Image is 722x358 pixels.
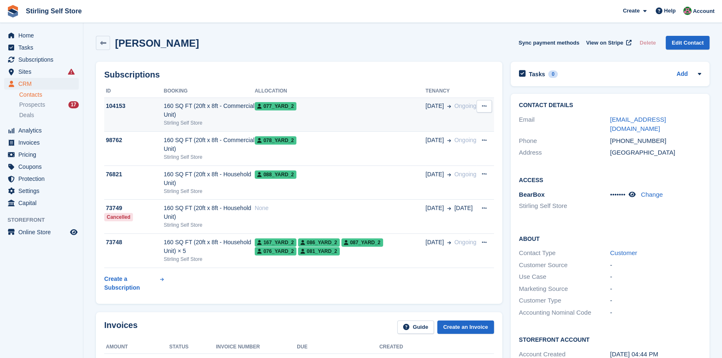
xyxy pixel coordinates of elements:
[426,102,444,110] span: [DATE]
[18,137,68,148] span: Invoices
[115,38,199,49] h2: [PERSON_NAME]
[4,226,79,238] a: menu
[583,36,633,50] a: View on Stripe
[683,7,692,15] img: Lucy
[18,161,68,173] span: Coupons
[4,137,79,148] a: menu
[610,136,701,146] div: [PHONE_NUMBER]
[519,201,610,211] li: Stirling Self Store
[164,153,255,161] div: Stirling Self Store
[4,197,79,209] a: menu
[18,54,68,65] span: Subscriptions
[397,320,434,334] a: Guide
[255,204,426,213] div: None
[104,70,494,80] h2: Subscriptions
[164,238,255,255] div: 160 SQ FT (20ft x 8ft - Household Unit) × 5
[519,260,610,270] div: Customer Source
[19,91,79,99] a: Contacts
[454,103,476,109] span: Ongoing
[426,238,444,247] span: [DATE]
[164,119,255,127] div: Stirling Self Store
[610,191,625,198] span: •••••••
[68,68,75,75] i: Smart entry sync failures have occurred
[18,78,68,90] span: CRM
[298,247,340,255] span: 081_Yard_2
[18,173,68,185] span: Protection
[19,101,45,109] span: Prospects
[426,136,444,145] span: [DATE]
[519,272,610,282] div: Use Case
[426,170,444,179] span: [DATE]
[255,136,296,145] span: 078_Yard_2
[18,42,68,53] span: Tasks
[164,221,255,229] div: Stirling Self Store
[164,102,255,119] div: 160 SQ FT (20ft x 8ft - Commercial Unit)
[104,85,164,98] th: ID
[4,149,79,160] a: menu
[104,204,164,213] div: 73749
[610,296,701,305] div: -
[104,271,164,295] a: Create a Subscription
[529,70,545,78] h2: Tasks
[104,340,169,354] th: Amount
[216,340,297,354] th: Invoice number
[4,185,79,197] a: menu
[18,30,68,41] span: Home
[4,30,79,41] a: menu
[610,308,701,318] div: -
[519,308,610,318] div: Accounting Nominal Code
[298,238,340,247] span: 086_Yard_2
[169,340,216,354] th: Status
[610,116,666,133] a: [EMAIL_ADDRESS][DOMAIN_NAME]
[519,284,610,294] div: Marketing Source
[610,272,701,282] div: -
[255,102,296,110] span: 077_Yard_2
[379,340,462,354] th: Created
[18,197,68,209] span: Capital
[18,66,68,78] span: Sites
[255,247,296,255] span: 076_Yard_2
[4,78,79,90] a: menu
[636,36,659,50] button: Delete
[519,296,610,305] div: Customer Type
[297,340,379,354] th: Due
[454,204,473,213] span: [DATE]
[18,125,68,136] span: Analytics
[18,185,68,197] span: Settings
[104,102,164,110] div: 104153
[437,320,494,334] a: Create an Invoice
[610,284,701,294] div: -
[677,70,688,79] a: Add
[164,204,255,221] div: 160 SQ FT (20ft x 8ft - Household Unit)
[519,234,701,243] h2: About
[548,70,558,78] div: 0
[104,238,164,247] div: 73748
[519,36,579,50] button: Sync payment methods
[454,137,476,143] span: Ongoing
[4,173,79,185] a: menu
[666,36,709,50] a: Edit Contact
[641,191,663,198] a: Change
[519,335,701,343] h2: Storefront Account
[104,170,164,179] div: 76821
[693,7,714,15] span: Account
[255,238,296,247] span: 167_Yard_2
[23,4,85,18] a: Stirling Self Store
[4,42,79,53] a: menu
[68,101,79,108] div: 17
[19,111,34,119] span: Deals
[69,227,79,237] a: Preview store
[19,111,79,120] a: Deals
[610,260,701,270] div: -
[519,248,610,258] div: Contact Type
[519,115,610,134] div: Email
[519,136,610,146] div: Phone
[4,54,79,65] a: menu
[610,249,637,256] a: Customer
[7,5,19,18] img: stora-icon-8386f47178a22dfd0bd8f6a31ec36ba5ce8667c1dd55bd0f319d3a0aa187defe.svg
[164,85,255,98] th: Booking
[8,216,83,224] span: Storefront
[623,7,639,15] span: Create
[164,255,255,263] div: Stirling Self Store
[519,175,701,184] h2: Access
